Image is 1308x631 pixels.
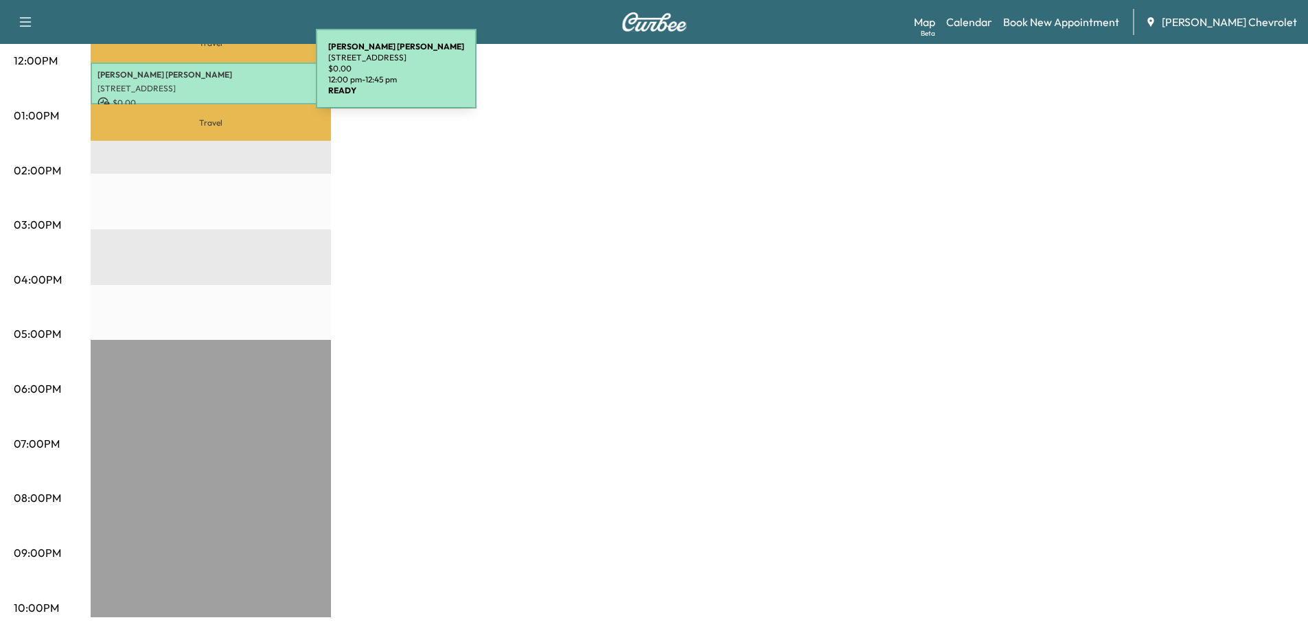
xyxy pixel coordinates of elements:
b: [PERSON_NAME] [PERSON_NAME] [328,41,464,51]
p: 09:00PM [14,544,61,561]
a: Calendar [946,14,992,30]
b: READY [328,85,356,95]
a: MapBeta [914,14,935,30]
p: 05:00PM [14,325,61,342]
p: [STREET_ADDRESS] [97,83,324,94]
div: Beta [921,28,935,38]
p: 12:00 pm - 12:45 pm [328,74,464,85]
p: [PERSON_NAME] [PERSON_NAME] [97,69,324,80]
p: 03:00PM [14,216,61,233]
p: Travel [91,104,331,141]
p: 01:00PM [14,107,59,124]
span: [PERSON_NAME] Chevrolet [1162,14,1297,30]
p: 06:00PM [14,380,61,397]
p: 04:00PM [14,271,62,288]
img: Curbee Logo [621,12,687,32]
p: 10:00PM [14,599,59,616]
p: $ 0.00 [328,63,464,74]
p: 02:00PM [14,162,61,179]
p: 08:00PM [14,490,61,506]
a: Book New Appointment [1003,14,1119,30]
p: 12:00PM [14,52,58,69]
p: $ 0.00 [97,97,324,109]
p: [STREET_ADDRESS] [328,52,464,63]
p: 07:00PM [14,435,60,452]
